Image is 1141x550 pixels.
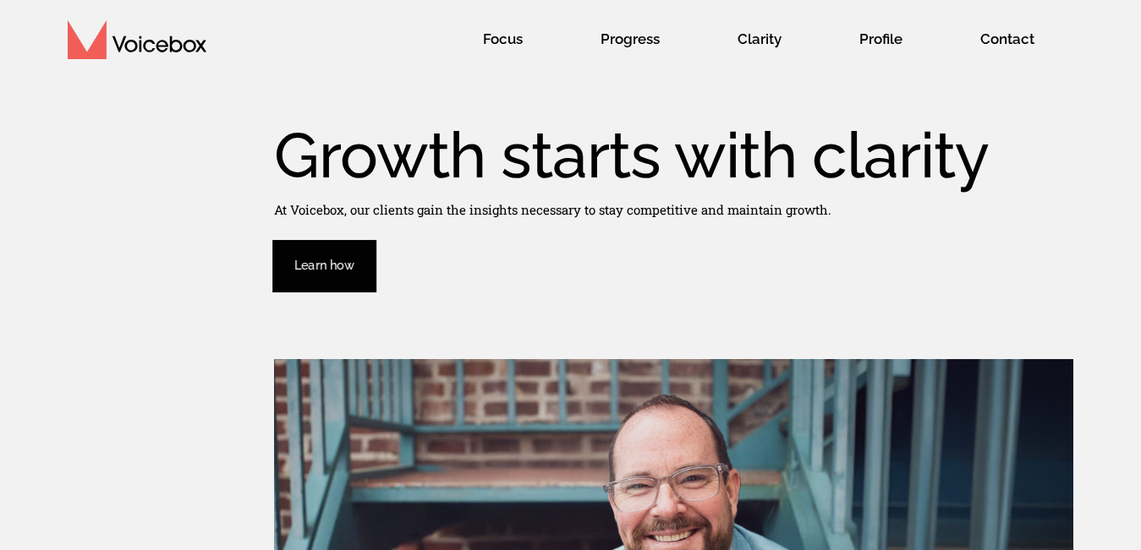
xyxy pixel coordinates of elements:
span: Focus [466,17,540,61]
span: Profile [842,17,919,61]
span: Progress [584,17,677,61]
span: Clarity [721,17,798,61]
a: Learn how [272,240,376,292]
h1: Growth starts with clarity [274,123,989,187]
span: Learn how [294,259,354,272]
span: Contact [963,17,1051,61]
p: At Voicebox, our clients gain the insights necessary to stay competitive and maintain growth. [274,199,831,220]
